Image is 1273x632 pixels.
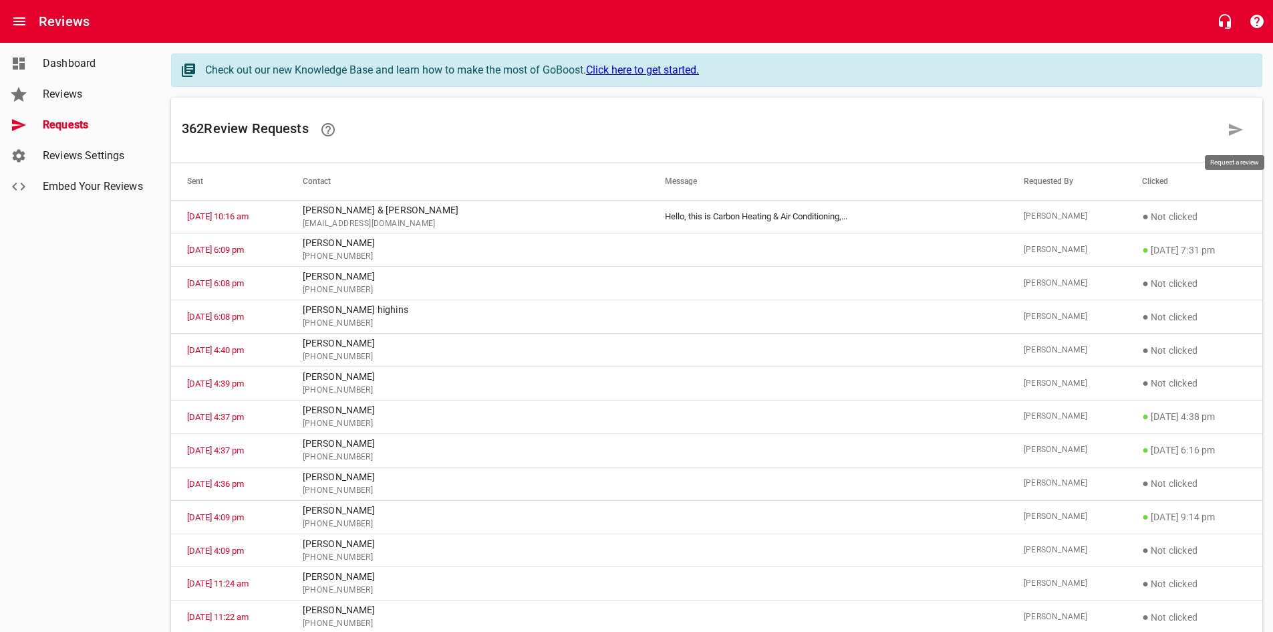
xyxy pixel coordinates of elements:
span: [PERSON_NAME] [1024,577,1111,591]
div: Check out our new Knowledge Base and learn how to make the most of GoBoost. [205,62,1248,78]
span: [PERSON_NAME] [1024,611,1111,624]
span: [PHONE_NUMBER] [303,350,633,364]
p: [PERSON_NAME] [303,470,633,484]
th: Message [649,163,1008,200]
a: [DATE] 10:16 am [187,211,249,221]
p: [PERSON_NAME] highins [303,303,633,317]
span: ● [1142,544,1149,556]
span: [PHONE_NUMBER] [303,250,633,264]
a: [DATE] 6:08 pm [187,312,244,322]
span: [PHONE_NUMBER] [303,417,633,431]
button: Live Chat [1209,5,1241,37]
p: [DATE] 9:14 pm [1142,509,1246,525]
span: [PERSON_NAME] [1024,510,1111,524]
a: [DATE] 4:09 pm [187,512,244,522]
p: Not clicked [1142,209,1246,225]
h6: Reviews [39,11,90,32]
a: [DATE] 11:22 am [187,612,249,622]
p: [PERSON_NAME] [303,537,633,551]
button: Support Portal [1241,5,1273,37]
span: [PHONE_NUMBER] [303,518,633,531]
span: ● [1142,410,1149,423]
span: [PERSON_NAME] [1024,310,1111,324]
span: [PHONE_NUMBER] [303,584,633,597]
a: [DATE] 4:09 pm [187,546,244,556]
p: [PERSON_NAME] [303,236,633,250]
a: [DATE] 4:36 pm [187,479,244,489]
p: Not clicked [1142,609,1246,625]
p: [DATE] 4:38 pm [1142,409,1246,425]
span: [PERSON_NAME] [1024,344,1111,357]
span: ● [1142,443,1149,456]
span: [PERSON_NAME] [1024,377,1111,391]
p: Not clicked [1142,476,1246,492]
p: [PERSON_NAME] [303,403,633,417]
span: [PERSON_NAME] [1024,243,1111,257]
p: Not clicked [1142,342,1246,358]
p: Not clicked [1142,576,1246,592]
a: Learn how requesting reviews can improve your online presence [312,114,344,146]
p: [DATE] 6:16 pm [1142,442,1246,458]
span: ● [1142,477,1149,490]
span: [PERSON_NAME] [1024,410,1111,423]
p: Not clicked [1142,309,1246,325]
span: ● [1142,577,1149,590]
a: [DATE] 6:08 pm [187,278,244,288]
span: Embed Your Reviews [43,179,144,195]
p: [PERSON_NAME] [303,370,633,384]
p: [PERSON_NAME] [303,603,633,617]
span: ● [1142,310,1149,323]
a: Click here to get started. [586,64,699,76]
th: Contact [287,163,649,200]
span: [PERSON_NAME] [1024,477,1111,490]
span: [PHONE_NUMBER] [303,384,633,397]
span: ● [1142,344,1149,356]
a: [DATE] 6:09 pm [187,245,244,255]
p: [DATE] 7:31 pm [1142,242,1246,258]
span: [PHONE_NUMBER] [303,451,633,464]
th: Clicked [1126,163,1262,200]
td: Hello, this is Carbon Heating & Air Conditioning, ... [649,200,1008,233]
button: Open drawer [3,5,35,37]
th: Requested By [1008,163,1127,200]
span: [PERSON_NAME] [1024,210,1111,223]
p: Not clicked [1142,375,1246,391]
span: [PHONE_NUMBER] [303,317,633,330]
span: ● [1142,510,1149,523]
a: [DATE] 11:24 am [187,578,249,589]
span: [EMAIL_ADDRESS][DOMAIN_NAME] [303,217,633,231]
span: [PERSON_NAME] [1024,277,1111,290]
p: [PERSON_NAME] & [PERSON_NAME] [303,203,633,217]
span: ● [1142,611,1149,623]
span: Reviews [43,86,144,102]
a: [DATE] 4:37 pm [187,412,244,422]
span: ● [1142,210,1149,223]
p: [PERSON_NAME] [303,270,633,284]
p: [PERSON_NAME] [303,504,633,518]
span: ● [1142,243,1149,256]
p: Not clicked [1142,276,1246,292]
span: [PHONE_NUMBER] [303,551,633,564]
span: ● [1142,277,1149,290]
a: [DATE] 4:40 pm [187,345,244,355]
p: [PERSON_NAME] [303,336,633,350]
th: Sent [171,163,287,200]
span: [PHONE_NUMBER] [303,617,633,631]
span: Reviews Settings [43,148,144,164]
h6: 362 Review Request s [182,114,1220,146]
a: [DATE] 4:39 pm [187,379,244,389]
p: [PERSON_NAME] [303,437,633,451]
span: ● [1142,377,1149,389]
a: [DATE] 4:37 pm [187,445,244,455]
p: [PERSON_NAME] [303,570,633,584]
span: [PERSON_NAME] [1024,443,1111,457]
span: [PHONE_NUMBER] [303,484,633,498]
span: Requests [43,117,144,133]
span: [PERSON_NAME] [1024,544,1111,557]
span: [PHONE_NUMBER] [303,284,633,297]
p: Not clicked [1142,542,1246,558]
span: Dashboard [43,56,144,72]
